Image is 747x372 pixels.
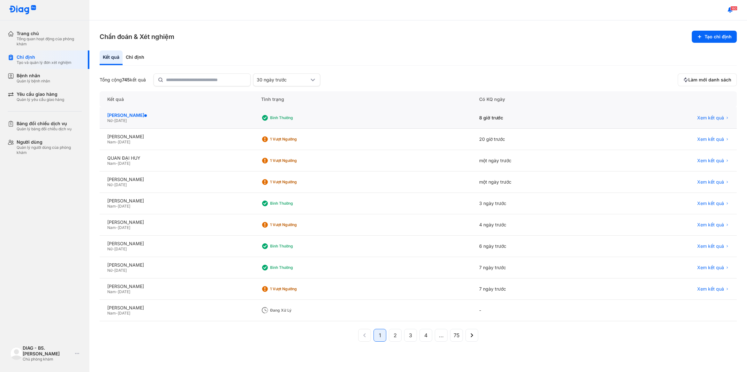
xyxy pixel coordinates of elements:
[270,222,321,227] div: 1 Vượt ngưỡng
[107,155,246,161] div: QUAN ĐẠI HUY
[116,311,118,315] span: -
[114,182,127,187] span: [DATE]
[107,219,246,225] div: [PERSON_NAME]
[697,286,724,292] span: Xem kết quả
[114,247,127,251] span: [DATE]
[472,193,605,214] div: 3 ngày trước
[17,60,72,65] div: Tạo và quản lý đơn xét nghiệm
[9,5,36,15] img: logo
[270,115,321,120] div: Bình thường
[389,329,402,342] button: 2
[114,268,127,273] span: [DATE]
[118,311,130,315] span: [DATE]
[472,300,605,321] div: -
[270,244,321,249] div: Bình thường
[100,32,174,41] h3: Chẩn đoán & Xét nghiệm
[270,308,321,313] div: Đang xử lý
[409,331,412,339] span: 3
[472,278,605,300] div: 7 ngày trước
[116,289,118,294] span: -
[17,79,50,84] div: Quản lý bệnh nhân
[107,118,112,123] span: Nữ
[17,145,82,155] div: Quản lý người dùng của phòng khám
[17,126,72,132] div: Quản lý bảng đối chiếu dịch vụ
[697,179,724,185] span: Xem kết quả
[17,91,64,97] div: Yêu cầu giao hàng
[112,247,114,251] span: -
[419,329,432,342] button: 4
[107,177,246,182] div: [PERSON_NAME]
[697,158,724,163] span: Xem kết quả
[17,31,82,36] div: Trang chủ
[107,204,116,209] span: Nam
[257,77,309,83] div: 30 ngày trước
[17,121,72,126] div: Bảng đối chiếu dịch vụ
[107,182,112,187] span: Nữ
[270,158,321,163] div: 1 Vượt ngưỡng
[435,329,448,342] button: ...
[270,286,321,292] div: 1 Vượt ngưỡng
[697,243,724,249] span: Xem kết quả
[112,118,114,123] span: -
[697,115,724,121] span: Xem kết quả
[118,225,130,230] span: [DATE]
[697,136,724,142] span: Xem kết quả
[107,112,246,118] div: [PERSON_NAME]
[17,97,64,102] div: Quản lý yêu cầu giao hàng
[118,289,130,294] span: [DATE]
[118,140,130,144] span: [DATE]
[107,140,116,144] span: Nam
[270,201,321,206] div: Bình thường
[107,247,112,251] span: Nữ
[270,265,321,270] div: Bình thường
[439,331,444,339] span: ...
[678,73,737,86] button: Làm mới danh sách
[107,284,246,289] div: [PERSON_NAME]
[270,179,321,185] div: 1 Vượt ngưỡng
[17,54,72,60] div: Chỉ định
[112,268,114,273] span: -
[472,150,605,171] div: một ngày trước
[692,31,737,43] button: Tạo chỉ định
[472,236,605,257] div: 6 ngày trước
[107,241,246,247] div: [PERSON_NAME]
[114,118,127,123] span: [DATE]
[730,6,737,11] span: 160
[688,77,731,83] span: Làm mới danh sách
[107,198,246,204] div: [PERSON_NAME]
[118,204,130,209] span: [DATE]
[122,77,130,82] span: 745
[23,345,72,357] div: DIAG - BS. [PERSON_NAME]
[17,139,82,145] div: Người dùng
[253,91,472,107] div: Tình trạng
[107,134,246,140] div: [PERSON_NAME]
[116,204,118,209] span: -
[107,161,116,166] span: Nam
[472,214,605,236] div: 4 ngày trước
[424,331,427,339] span: 4
[118,161,130,166] span: [DATE]
[123,50,147,65] div: Chỉ định
[107,305,246,311] div: [PERSON_NAME]
[17,73,50,79] div: Bệnh nhân
[107,262,246,268] div: [PERSON_NAME]
[100,50,123,65] div: Kết quả
[472,129,605,150] div: 20 giờ trước
[107,268,112,273] span: Nữ
[697,222,724,228] span: Xem kết quả
[404,329,417,342] button: 3
[373,329,386,342] button: 1
[116,225,118,230] span: -
[472,91,605,107] div: Có KQ ngày
[107,311,116,315] span: Nam
[116,140,118,144] span: -
[394,331,397,339] span: 2
[697,265,724,270] span: Xem kết quả
[270,137,321,142] div: 1 Vượt ngưỡng
[112,182,114,187] span: -
[116,161,118,166] span: -
[100,77,146,83] div: Tổng cộng kết quả
[23,357,72,362] div: Chủ phòng khám
[472,257,605,278] div: 7 ngày trước
[450,329,463,342] button: 75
